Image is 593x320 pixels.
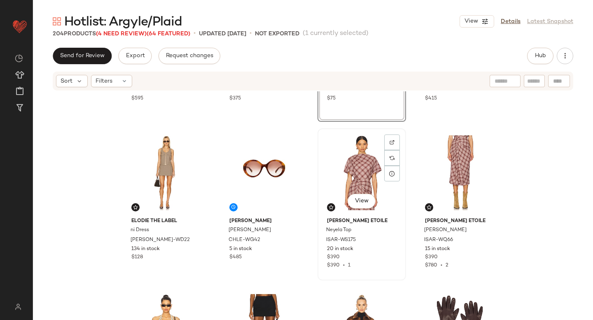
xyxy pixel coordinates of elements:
[355,198,369,204] span: View
[229,246,252,253] span: 5 in stock
[535,53,546,59] span: Hub
[64,14,182,30] span: Hotlist: Argyle/Plaid
[303,29,369,39] span: (1 currently selected)
[125,131,208,214] img: EDIE-WD22_V1.jpg
[418,131,501,214] img: ISAR-WQ66_V1.jpg
[229,237,260,244] span: CHLE-WG42
[131,237,190,244] span: [PERSON_NAME]-WD22
[348,263,350,268] span: 1
[229,227,271,234] span: [PERSON_NAME]
[255,30,299,38] p: Not Exported
[425,218,495,225] span: [PERSON_NAME] Etoile
[424,227,467,234] span: [PERSON_NAME]
[327,218,397,225] span: [PERSON_NAME] Etoile
[96,77,112,86] span: Filters
[10,304,26,310] img: svg%3e
[229,218,299,225] span: [PERSON_NAME]
[15,54,23,63] img: svg%3e
[61,77,72,86] span: Sort
[425,246,450,253] span: 15 in stock
[340,263,348,268] span: •
[96,31,147,37] span: (4 Need Review)
[118,48,152,64] button: Export
[390,155,395,160] img: svg%3e
[12,18,28,35] img: heart_red.DM2ytmEG.svg
[527,48,553,64] button: Hub
[327,263,340,268] span: $390
[229,254,242,261] span: $485
[53,48,112,64] button: Send for Review
[125,53,145,59] span: Export
[131,95,143,102] span: $595
[348,194,376,209] button: View
[131,227,149,234] span: ni Dress
[166,53,213,59] span: Request changes
[327,246,353,253] span: 20 in stock
[229,95,241,102] span: $375
[390,140,395,145] img: svg%3e
[131,254,143,261] span: $128
[223,131,306,214] img: CHLE-WG42_V1.jpg
[326,227,351,234] span: Neyela Top
[427,205,432,210] img: svg%3e
[53,31,64,37] span: 204
[501,17,521,26] a: Details
[327,254,340,261] span: $390
[147,31,190,37] span: (64 Featured)
[194,29,196,39] span: •
[131,218,201,225] span: Elodie the Label
[326,237,356,244] span: ISAR-WS175
[53,30,190,38] div: Products
[53,17,61,26] img: svg%3e
[320,131,403,214] img: ISAR-WS175_V1.jpg
[425,254,438,261] span: $390
[446,263,448,268] span: 2
[199,30,246,38] p: updated [DATE]
[425,95,437,102] span: $415
[133,205,138,210] img: svg%3e
[131,246,160,253] span: 134 in stock
[464,18,478,25] span: View
[329,205,334,210] img: svg%3e
[437,263,446,268] span: •
[424,237,453,244] span: ISAR-WQ66
[159,48,220,64] button: Request changes
[250,29,252,39] span: •
[60,53,105,59] span: Send for Review
[425,263,437,268] span: $780
[460,15,494,28] button: View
